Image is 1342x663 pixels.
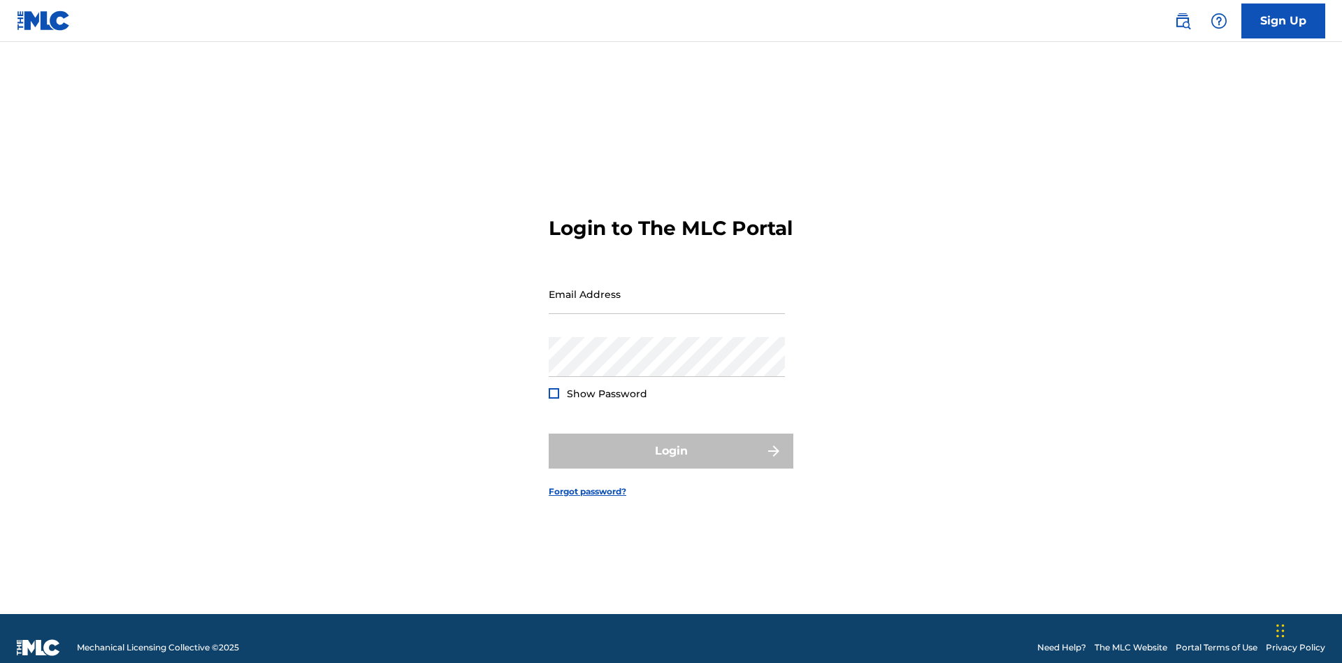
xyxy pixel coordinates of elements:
[1169,7,1197,35] a: Public Search
[17,10,71,31] img: MLC Logo
[549,485,626,498] a: Forgot password?
[77,641,239,654] span: Mechanical Licensing Collective © 2025
[1276,610,1285,652] div: Drag
[1176,641,1257,654] a: Portal Terms of Use
[567,387,647,400] span: Show Password
[1205,7,1233,35] div: Help
[17,639,60,656] img: logo
[1241,3,1325,38] a: Sign Up
[1266,641,1325,654] a: Privacy Policy
[1174,13,1191,29] img: search
[1095,641,1167,654] a: The MLC Website
[549,216,793,241] h3: Login to The MLC Portal
[1037,641,1086,654] a: Need Help?
[1272,596,1342,663] iframe: Chat Widget
[1211,13,1227,29] img: help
